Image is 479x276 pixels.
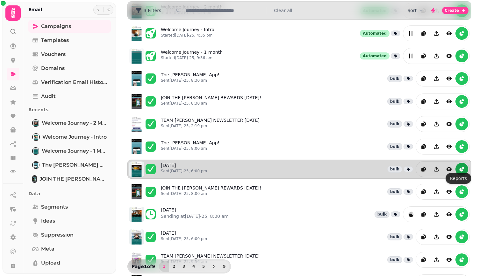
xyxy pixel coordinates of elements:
div: bulk [387,188,402,195]
img: aHR0cHM6Ly9zdGFtcGVkZS1zZXJ2aWNlLXByb2QtdGVtcGxhdGUtcHJldmlld3MuczMuZXUtd2VzdC0xLmFtYXpvbmF3cy5jb... [129,207,144,222]
p: Sent [DATE]-25, 6:00 pm [161,169,207,174]
button: Share campaign preview [430,185,443,198]
button: duplicate [417,27,430,40]
button: Clear all [274,7,292,14]
a: The [PERSON_NAME] App!Sent[DATE]-25, 8:00 am [161,140,219,154]
button: next [208,261,219,272]
button: view [443,50,455,62]
div: bulk [387,75,402,82]
button: view [443,27,455,40]
button: reports [455,27,468,40]
button: Share campaign preview [430,231,443,243]
button: Share campaign preview [430,253,443,266]
div: bulk [387,166,402,173]
div: bulk [387,98,402,105]
img: aHR0cHM6Ly9zdGFtcGVkZS1zZXJ2aWNlLXByb2QtdGVtcGxhdGUtcHJldmlld3MuczMuZXUtd2VzdC0xLmFtYXpvbmF3cy5jb... [129,48,144,64]
a: Ideas [28,215,111,227]
p: Started [DATE]-25, 9:36 am [161,55,223,60]
span: Ideas [41,217,55,225]
p: Recents [28,104,111,115]
span: 5 [201,265,206,268]
button: reports [455,253,468,266]
a: Verification email history [28,76,111,89]
button: reports [455,140,468,153]
button: reports [455,50,468,62]
a: Segments [28,201,111,213]
a: Welcome Journey - IntroWelcome Journey - Intro [28,131,111,143]
span: Campaigns [41,23,71,30]
button: view [443,163,455,176]
span: 3 Filters [144,8,161,13]
a: Templates [28,34,111,47]
a: TEAM [PERSON_NAME] NEWSLETTER [DATE]Sent[DATE]-25, 2:19 pm [161,117,260,131]
span: Templates [41,37,69,44]
button: reports [455,72,468,85]
a: Suppression [28,229,111,241]
button: reports [455,118,468,130]
button: Share campaign preview [430,208,443,221]
button: Share campaign preview [430,27,443,40]
img: aHR0cHM6Ly9zdGFtcGVkZS1zZXJ2aWNlLXByb2QtdGVtcGxhdGUtcHJldmlld3MuczMuZXUtd2VzdC0xLmFtYXpvbmF3cy5jb... [129,184,144,199]
span: Create [445,9,459,12]
a: Welcome Journey - 1 monthStarted[DATE]-25, 9:36 am [161,49,223,63]
span: Segments [41,203,68,211]
button: duplicate [417,253,430,266]
p: Page 1 of 9 [129,263,158,270]
span: Welcome Journey - 2 month [42,119,107,127]
span: Audit [41,93,56,100]
p: Sent [DATE]-25, 9:56 am [161,259,260,264]
a: [DATE]Sending at[DATE]-25, 8:00 am [161,207,229,222]
img: Welcome Journey - Intro [33,134,39,140]
img: aHR0cHM6Ly9zdGFtcGVkZS1zZXJ2aWNlLXByb2QtdGVtcGxhdGUtcHJldmlld3MuczMuZXUtd2VzdC0xLmFtYXpvbmF3cy5jb... [129,94,144,109]
span: Welcome Journey - Intro [42,133,107,141]
a: The Wesley App!The [PERSON_NAME] App! [28,159,111,171]
button: duplicate [417,95,430,108]
a: The [PERSON_NAME] App!Sent[DATE]-25, 8:30 am [161,72,219,86]
button: 5 [198,261,209,272]
button: Share campaign preview [430,95,443,108]
div: bulk [387,256,402,263]
button: view [443,95,455,108]
a: JOIN THE [PERSON_NAME] REWARDS [DATE]!Sent[DATE]-25, 8:30 am [161,94,261,108]
button: 2 [169,261,179,272]
button: 9 [219,261,229,272]
a: Welcome Journey - 1 monthWelcome Journey - 1 month [28,145,111,157]
p: Sent [DATE]-25, 8:00 am [161,191,261,196]
button: view [443,185,455,198]
button: Create [442,7,468,14]
button: reports [455,208,468,221]
span: JOIN THE [PERSON_NAME] REWARDS [DATE]! [39,175,107,183]
p: Sent [DATE]-25, 2:19 pm [161,123,260,128]
button: duplicate [417,140,430,153]
p: Sent [DATE]-25, 8:30 am [161,101,261,106]
span: Upload [41,259,60,267]
p: Data [28,188,111,199]
a: [DATE]Sent[DATE]-25, 6:00 pm [161,230,207,244]
div: Automated [360,30,390,37]
div: bulk [387,143,402,150]
button: edit [404,50,417,62]
a: Upload [28,257,111,269]
a: TEAM [PERSON_NAME] NEWSLETTER [DATE]Sent[DATE]-25, 9:56 am [161,253,260,267]
button: duplicate [417,72,430,85]
nav: Pagination [159,261,229,272]
button: 3 Filters [130,5,166,16]
img: aHR0cHM6Ly9zdGFtcGVkZS1zZXJ2aWNlLXByb2QtdGVtcGxhdGUtcHJldmlld3MuczMuZXUtd2VzdC0xLmFtYXpvbmF3cy5jb... [129,229,144,245]
img: aHR0cHM6Ly9zdGFtcGVkZS1zZXJ2aWNlLXByb2QtdGVtcGxhdGUtcHJldmlld3MuczMuZXUtd2VzdC0xLmFtYXpvbmF3cy5jb... [129,26,144,41]
button: duplicate [417,118,430,130]
button: reports [455,185,468,198]
span: Verification email history [41,79,107,86]
span: Suppression [41,231,74,239]
span: Domains [41,65,65,72]
p: Started [DATE]-25, 4:35 pm [161,33,214,38]
button: view [443,118,455,130]
span: 2 [171,265,176,268]
img: aHR0cHM6Ly9zdGFtcGVkZS1zZXJ2aWNlLXByb2QtdGVtcGxhdGUtcHJldmlld3MuczMuZXUtd2VzdC0xLmFtYXpvbmF3cy5jb... [129,139,144,154]
button: duplicate [417,208,430,221]
button: duplicate [417,50,430,62]
div: bulk [387,121,402,128]
p: Sending at [DATE]-25, 8:00 am [161,213,229,219]
button: view [443,208,455,221]
img: JOIN THE WESLEY REWARDS TODAY! [33,176,36,182]
button: reports [404,208,417,221]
